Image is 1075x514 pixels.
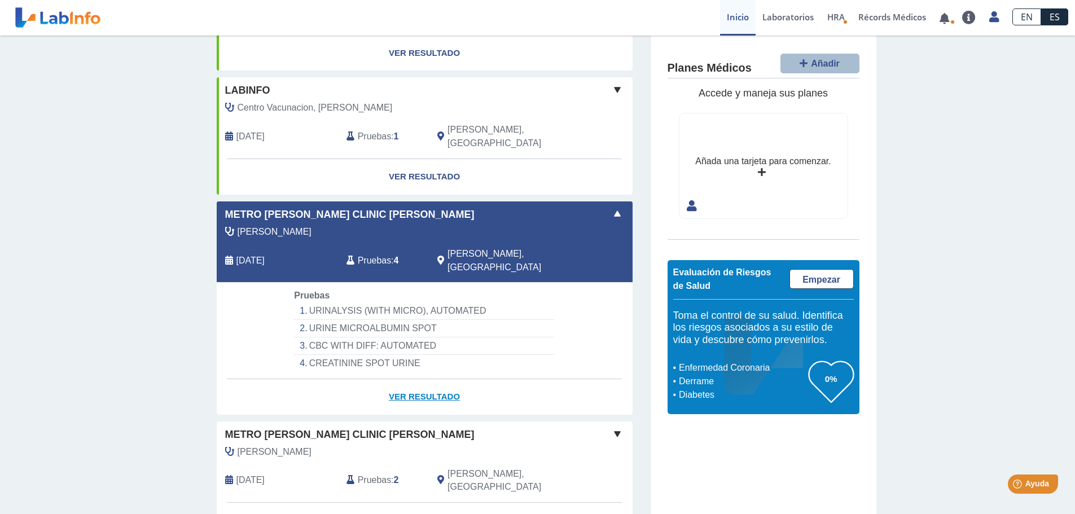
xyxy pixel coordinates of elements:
li: URINE MICROALBUMIN SPOT [294,320,554,337]
span: Pruebas [358,130,391,143]
div: : [338,247,429,274]
span: HRA [827,11,845,23]
li: Enfermedad Coronaria [676,361,809,375]
iframe: Help widget launcher [975,470,1063,502]
span: Pruebas [358,473,391,487]
li: CREATININE SPOT URINE [294,355,554,372]
span: Alvarez Torres, Sergio [238,225,311,239]
li: Derrame [676,375,809,388]
span: Rodriguez Vega, Jessica [238,445,311,459]
span: Ponce, PR [447,467,572,494]
div: Añada una tarjeta para comenzar. [695,155,831,168]
a: ES [1041,8,1068,25]
span: Empezar [802,275,840,284]
li: CBC WITH DIFF: AUTOMATED [294,337,554,355]
span: Añadir [811,59,840,68]
span: Metro [PERSON_NAME] Clinic [PERSON_NAME] [225,427,475,442]
li: Diabetes [676,388,809,402]
b: 4 [394,256,399,265]
span: Evaluación de Riesgos de Salud [673,267,771,291]
li: URINALYSIS (WITH MICRO), AUTOMATED [294,302,554,320]
a: EN [1012,8,1041,25]
b: 2 [394,475,399,485]
h4: Planes Médicos [668,61,752,75]
span: 2025-08-16 [236,254,265,267]
a: Ver Resultado [217,36,633,71]
a: Ver Resultado [217,379,633,415]
span: Centro Vacunacion, Avancino [238,101,393,115]
span: Pruebas [358,254,391,267]
b: 1 [394,131,399,141]
span: 2021-08-11 [236,130,265,143]
a: Ver Resultado [217,159,633,195]
span: Ponce, PR [447,247,572,274]
span: Metro [PERSON_NAME] Clinic [PERSON_NAME] [225,207,475,222]
button: Añadir [780,54,859,73]
div: : [338,123,429,150]
span: Villalba, PR [447,123,572,150]
h3: 0% [809,372,854,386]
a: Empezar [789,269,854,289]
span: Accede y maneja sus planes [699,87,828,99]
span: Pruebas [294,291,330,300]
div: : [338,467,429,494]
span: 2025-05-14 [236,473,265,487]
h5: Toma el control de su salud. Identifica los riesgos asociados a su estilo de vida y descubre cómo... [673,310,854,346]
span: labinfo [225,83,270,98]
